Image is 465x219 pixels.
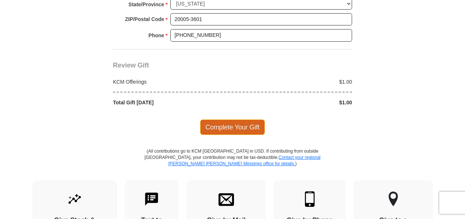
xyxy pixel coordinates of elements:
[125,14,164,24] strong: ZIP/Postal Code
[232,78,356,86] div: $1.00
[149,30,164,41] strong: Phone
[67,191,82,207] img: give-by-stock.svg
[200,119,265,135] span: Complete Your Gift
[232,99,356,106] div: $1.00
[144,148,321,180] p: (All contributions go to KCM [GEOGRAPHIC_DATA] in USD. If contributing from outside [GEOGRAPHIC_D...
[219,191,234,207] img: envelope.svg
[109,78,233,86] div: KCM Offerings
[144,191,159,207] img: text-to-give.svg
[388,191,398,207] img: other-region
[109,99,233,106] div: Total Gift [DATE]
[302,191,317,207] img: mobile.svg
[113,62,149,69] span: Review Gift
